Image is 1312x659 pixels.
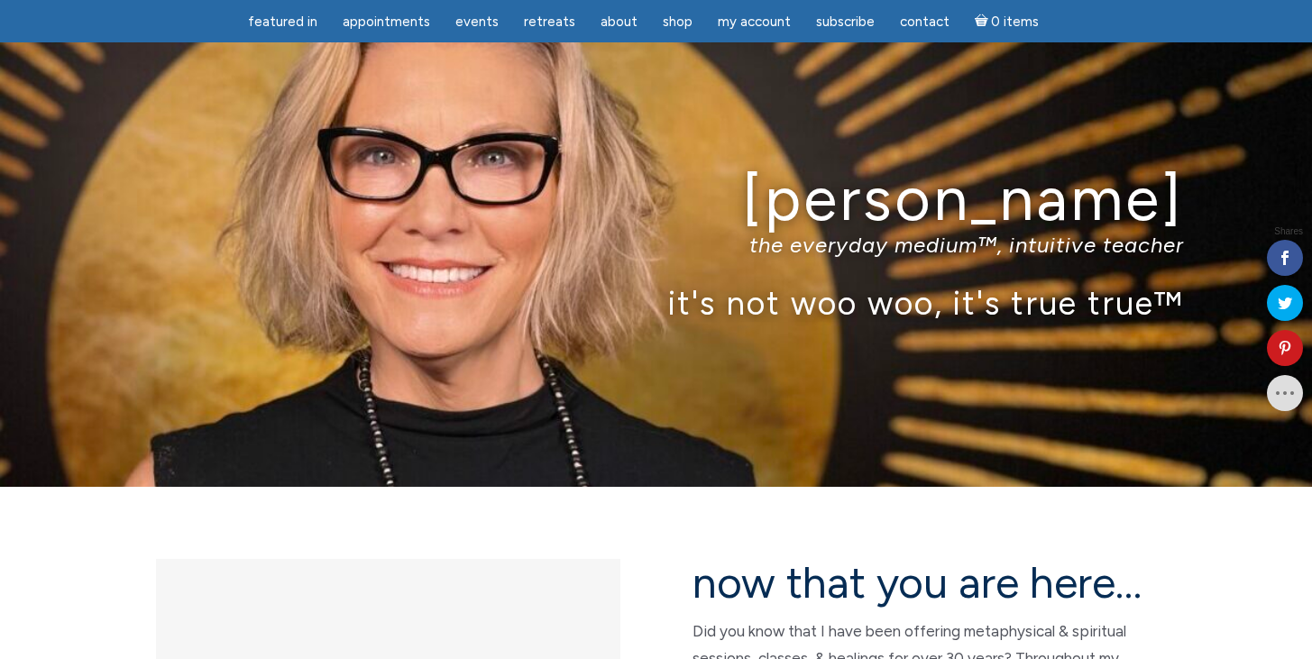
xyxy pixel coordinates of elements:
span: Shop [663,14,693,30]
a: Appointments [332,5,441,40]
p: it's not woo woo, it's true true™ [129,283,1184,322]
span: Shares [1274,227,1303,236]
span: My Account [718,14,791,30]
span: About [601,14,638,30]
span: Contact [900,14,950,30]
a: featured in [237,5,328,40]
a: My Account [707,5,802,40]
span: Subscribe [816,14,875,30]
a: Subscribe [805,5,885,40]
i: Cart [975,14,992,30]
a: Retreats [513,5,586,40]
p: the everyday medium™, intuitive teacher [129,232,1184,258]
a: Shop [652,5,703,40]
span: featured in [248,14,317,30]
h2: now that you are here… [693,559,1157,607]
a: Events [445,5,509,40]
h1: [PERSON_NAME] [129,165,1184,233]
a: About [590,5,648,40]
span: Appointments [343,14,430,30]
span: 0 items [991,15,1039,29]
a: Contact [889,5,960,40]
a: Cart0 items [964,3,1051,40]
span: Events [455,14,499,30]
span: Retreats [524,14,575,30]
